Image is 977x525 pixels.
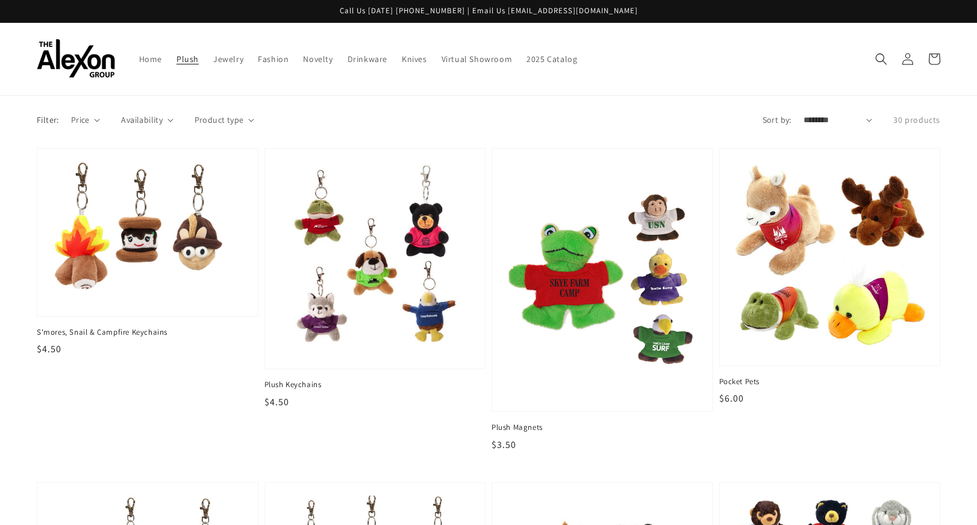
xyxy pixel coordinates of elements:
span: Novelty [303,54,332,64]
span: Home [139,54,162,64]
p: 30 products [893,114,940,126]
label: Sort by: [763,114,791,126]
span: $3.50 [492,438,516,451]
a: Plush Magnets Plush Magnets $3.50 [492,148,713,452]
a: Jewelry [206,46,251,72]
a: Home [132,46,169,72]
a: Pocket Pets Pocket Pets $6.00 [719,148,941,406]
span: Pocket Pets [719,376,941,387]
a: 2025 Catalog [519,46,584,72]
img: Pocket Pets [732,161,928,353]
span: Product type [195,114,244,126]
span: Availability [121,114,163,126]
span: $6.00 [719,392,744,405]
a: Fashion [251,46,296,72]
a: Plush Keychains Plush Keychains $4.50 [264,148,486,409]
a: Plush [169,46,206,72]
img: Plush Magnets [504,161,701,399]
span: Fashion [258,54,289,64]
span: S'mores, Snail & Campfire Keychains [37,327,258,338]
span: Knives [402,54,427,64]
span: Plush [176,54,199,64]
a: Drinkware [340,46,395,72]
span: Virtual Showroom [442,54,513,64]
summary: Availability [121,114,173,126]
a: Knives [395,46,434,72]
a: Novelty [296,46,340,72]
span: Price [71,114,90,126]
span: Jewelry [213,54,243,64]
a: Virtual Showroom [434,46,520,72]
span: $4.50 [264,396,289,408]
summary: Search [868,46,894,72]
img: S'mores, Snail & Campfire Keychains [49,161,246,304]
summary: Price [71,114,101,126]
summary: Product type [195,114,254,126]
a: S'mores, Snail & Campfire Keychains S'mores, Snail & Campfire Keychains $4.50 [37,148,258,356]
span: $4.50 [37,343,61,355]
span: 2025 Catalog [526,54,577,64]
img: Plush Keychains [277,161,473,357]
p: Filter: [37,114,59,126]
span: Plush Keychains [264,379,486,390]
span: Plush Magnets [492,422,713,433]
img: The Alexon Group [37,39,115,78]
span: Drinkware [348,54,387,64]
